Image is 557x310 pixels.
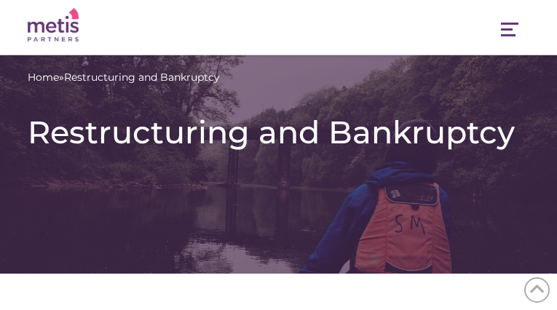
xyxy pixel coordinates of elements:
[28,70,220,85] span: »
[524,277,550,303] span: Back to Top
[28,70,59,85] a: Home
[28,8,79,42] img: Metis Partners
[28,114,529,150] h1: Restructuring and Bankruptcy
[64,70,220,85] span: Restructuring and Bankruptcy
